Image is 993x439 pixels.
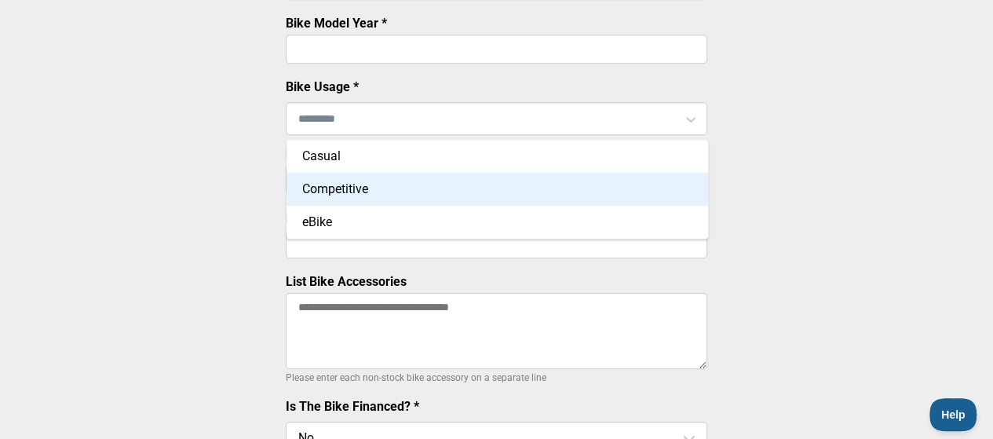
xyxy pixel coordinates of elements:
[286,147,408,162] label: Bike Purchase Price *
[286,399,419,414] label: Is The Bike Financed? *
[286,368,707,387] p: Please enter each non-stock bike accessory on a separate line
[286,274,407,289] label: List Bike Accessories
[929,398,977,431] iframe: Toggle Customer Support
[286,210,396,225] label: Bike Serial Number
[287,140,708,173] div: Casual
[286,16,387,31] label: Bike Model Year *
[286,79,359,94] label: Bike Usage *
[287,173,708,206] div: Competitive
[287,206,708,239] div: eBike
